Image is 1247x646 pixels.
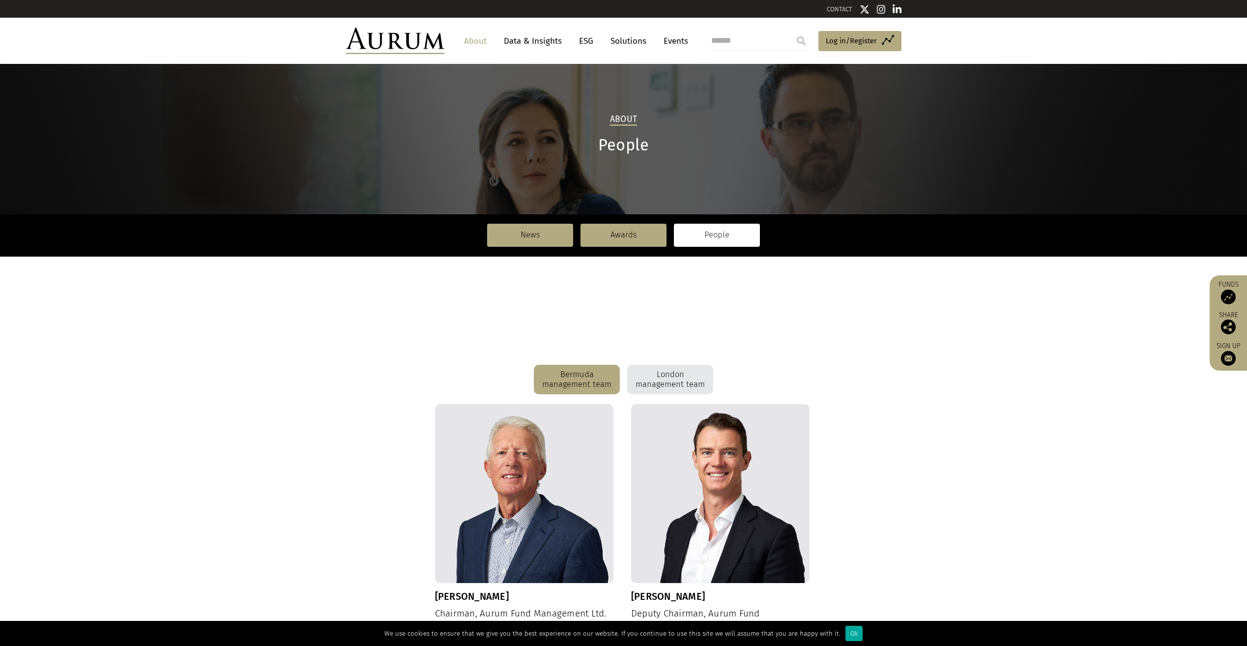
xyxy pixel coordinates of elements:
[435,590,614,602] h3: [PERSON_NAME]
[459,32,492,50] a: About
[877,4,886,14] img: Instagram icon
[845,626,863,641] div: Ok
[674,224,760,246] a: People
[627,365,713,394] div: London management team
[610,114,637,126] h2: About
[346,28,444,54] img: Aurum
[1215,342,1242,366] a: Sign up
[1221,351,1236,366] img: Sign up to our newsletter
[1221,320,1236,334] img: Share this post
[499,32,567,50] a: Data & Insights
[826,35,877,47] span: Log in/Register
[606,32,651,50] a: Solutions
[574,32,598,50] a: ESG
[818,31,901,52] a: Log in/Register
[860,4,870,14] img: Twitter icon
[659,32,688,50] a: Events
[1221,290,1236,304] img: Access Funds
[893,4,901,14] img: Linkedin icon
[791,31,811,51] input: Submit
[631,608,810,631] h4: Deputy Chairman, Aurum Fund Management Ltd.
[827,5,852,13] a: CONTACT
[631,590,810,602] h3: [PERSON_NAME]
[1215,280,1242,304] a: Funds
[346,136,901,155] h1: People
[487,224,573,246] a: News
[435,608,614,619] h4: Chairman, Aurum Fund Management Ltd.
[580,224,667,246] a: Awards
[1215,312,1242,334] div: Share
[534,365,620,394] div: Bermuda management team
